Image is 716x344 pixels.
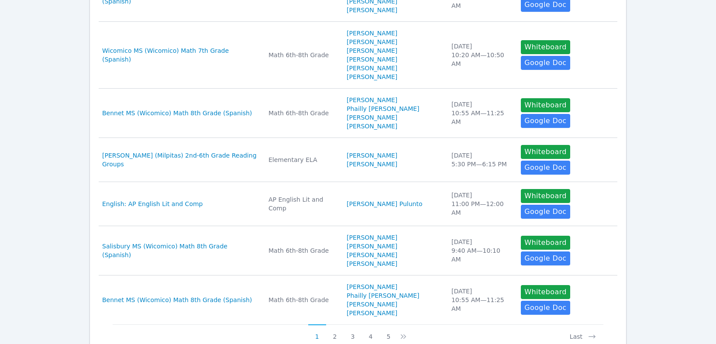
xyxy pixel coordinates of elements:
[347,291,420,300] a: Phailly [PERSON_NAME]
[99,182,617,226] tr: English: AP English Lit and CompAP English Lit and Comp[PERSON_NAME] Pulunto[DATE]11:00 PM—12:00 ...
[347,160,397,169] a: [PERSON_NAME]
[521,145,570,159] button: Whiteboard
[521,205,570,219] a: Google Doc
[99,226,617,275] tr: Salisbury MS (Wicomico) Math 8th Grade (Spanish)Math 6th-8th Grade[PERSON_NAME][PERSON_NAME][PERS...
[521,251,570,265] a: Google Doc
[268,109,336,117] div: Math 6th-8th Grade
[347,46,441,64] a: [PERSON_NAME] [PERSON_NAME]
[268,51,336,59] div: Math 6th-8th Grade
[347,29,441,46] a: [PERSON_NAME] [PERSON_NAME]
[451,191,510,217] div: [DATE] 11:00 PM — 12:00 AM
[347,251,397,259] a: [PERSON_NAME]
[521,161,570,175] a: Google Doc
[521,98,570,112] button: Whiteboard
[521,189,570,203] button: Whiteboard
[361,324,379,341] button: 4
[99,89,617,138] tr: Bennet MS (Wicomico) Math 8th Grade (Spanish)Math 6th-8th Grade[PERSON_NAME]Phailly [PERSON_NAME]...
[347,113,441,131] a: [PERSON_NAME] [PERSON_NAME]
[451,287,510,313] div: [DATE] 10:55 AM — 11:25 AM
[347,200,423,208] a: [PERSON_NAME] Pulunto
[344,324,362,341] button: 3
[347,72,397,81] a: [PERSON_NAME]
[347,64,397,72] a: [PERSON_NAME]
[347,242,397,251] a: [PERSON_NAME]
[347,259,397,268] a: [PERSON_NAME]
[326,324,344,341] button: 2
[308,324,326,341] button: 1
[451,42,510,68] div: [DATE] 10:20 AM — 10:50 AM
[268,246,336,255] div: Math 6th-8th Grade
[451,151,510,169] div: [DATE] 5:30 PM — 6:15 PM
[99,275,617,324] tr: Bennet MS (Wicomico) Math 8th Grade (Spanish)Math 6th-8th Grade[PERSON_NAME]Phailly [PERSON_NAME]...
[521,56,570,70] a: Google Doc
[347,282,397,291] a: [PERSON_NAME]
[347,96,397,104] a: [PERSON_NAME]
[347,6,397,14] a: [PERSON_NAME]
[99,22,617,89] tr: Wicomico MS (Wicomico) Math 7th Grade (Spanish)Math 6th-8th Grade[PERSON_NAME] [PERSON_NAME][PERS...
[521,285,570,299] button: Whiteboard
[99,138,617,182] tr: [PERSON_NAME] (Milpitas) 2nd-6th Grade Reading GroupsElementary ELA[PERSON_NAME][PERSON_NAME][DAT...
[268,195,336,213] div: AP English Lit and Comp
[521,301,570,315] a: Google Doc
[521,236,570,250] button: Whiteboard
[102,151,258,169] a: [PERSON_NAME] (Milpitas) 2nd-6th Grade Reading Groups
[451,237,510,264] div: [DATE] 9:40 AM — 10:10 AM
[268,296,336,304] div: Math 6th-8th Grade
[521,40,570,54] button: Whiteboard
[451,100,510,126] div: [DATE] 10:55 AM — 11:25 AM
[102,200,203,208] a: English: AP English Lit and Comp
[102,242,258,259] a: Salisbury MS (Wicomico) Math 8th Grade (Spanish)
[563,324,603,341] button: Last
[521,114,570,128] a: Google Doc
[102,46,258,64] a: Wicomico MS (Wicomico) Math 7th Grade (Spanish)
[347,233,397,242] a: [PERSON_NAME]
[347,151,397,160] a: [PERSON_NAME]
[347,104,420,113] a: Phailly [PERSON_NAME]
[102,109,252,117] a: Bennet MS (Wicomico) Math 8th Grade (Spanish)
[379,324,397,341] button: 5
[347,300,441,317] a: [PERSON_NAME] [PERSON_NAME]
[102,296,252,304] a: Bennet MS (Wicomico) Math 8th Grade (Spanish)
[268,155,336,164] div: Elementary ELA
